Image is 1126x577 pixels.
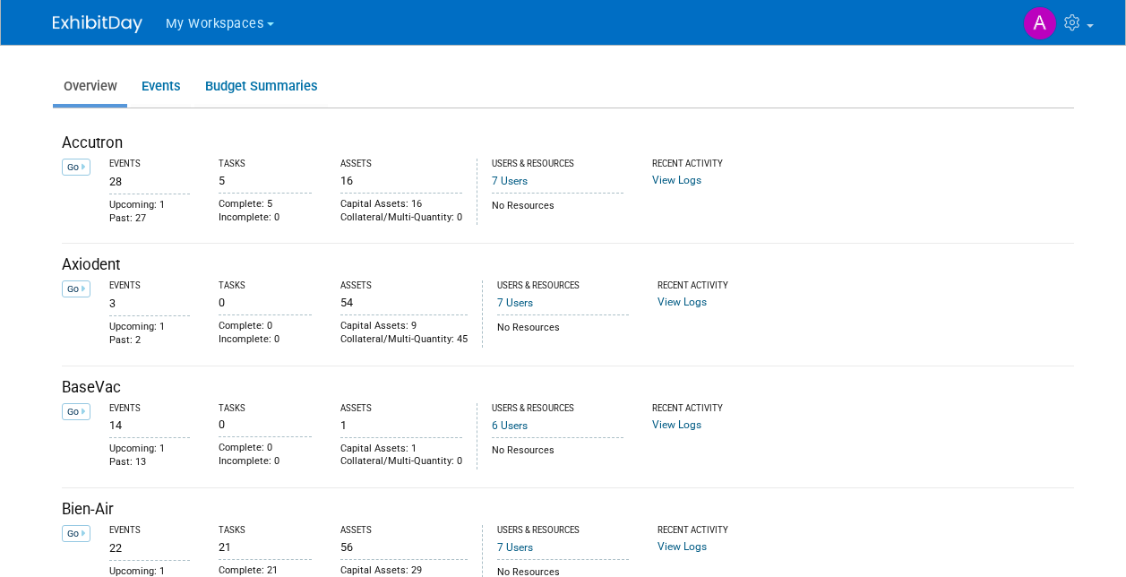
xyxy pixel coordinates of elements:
span: My Workspaces [166,16,264,31]
div: 54 [340,292,468,310]
div: BaseVac [62,377,1074,399]
div: 16 [340,170,462,188]
a: Go [62,403,90,420]
a: View Logs [652,174,701,186]
img: ExhibitDay [53,15,142,33]
div: Recent Activity [658,280,763,292]
div: Past: 27 [109,212,190,226]
div: Upcoming: 1 [109,443,190,456]
div: Complete: 0 [219,442,312,455]
div: Tasks [219,159,312,170]
div: 3 [109,292,190,311]
a: View Logs [652,418,701,431]
div: Events [109,525,190,537]
div: Capital Assets: 16 [340,198,462,211]
a: 7 Users [497,297,533,309]
div: Assets [340,159,462,170]
div: 14 [109,414,190,433]
a: 6 Users [492,419,528,432]
div: Assets [340,403,462,415]
div: 21 [219,537,312,555]
div: Upcoming: 1 [109,199,190,212]
div: Complete: 0 [219,320,312,333]
div: Events [109,403,190,415]
div: Assets [340,280,468,292]
a: Go [62,159,90,176]
div: Collateral/Multi-Quantity: 0 [340,455,462,469]
div: 0 [219,292,312,310]
div: Tasks [219,403,312,415]
div: Recent Activity [658,525,763,537]
a: Go [62,525,90,542]
div: Assets [340,525,468,537]
div: 5 [219,170,312,188]
div: Users & Resources [492,403,624,415]
div: Past: 2 [109,334,190,348]
div: Incomplete: 0 [219,455,312,469]
div: Recent Activity [652,159,758,170]
a: 7 Users [492,175,528,187]
div: Users & Resources [492,159,624,170]
img: Art Stewart [1023,6,1057,40]
div: Collateral/Multi-Quantity: 0 [340,211,462,225]
div: 56 [340,537,468,555]
div: Accutron [62,133,1074,154]
div: Past: 13 [109,456,190,469]
a: Overview [53,69,127,104]
div: Users & Resources [497,280,630,292]
div: 22 [109,537,190,555]
span: No Resources [492,444,554,456]
div: Complete: 5 [219,198,312,211]
a: Go [62,280,90,297]
span: No Resources [492,200,554,211]
div: 28 [109,170,190,189]
div: Incomplete: 0 [219,333,312,347]
a: View Logs [658,540,707,553]
div: Bien-Air [62,499,1074,521]
div: Capital Assets: 1 [340,443,462,456]
div: Tasks [219,280,312,292]
div: Capital Assets: 9 [340,320,468,333]
div: Tasks [219,525,312,537]
a: View Logs [658,296,707,308]
a: Events [131,69,191,104]
a: Budget Summaries [194,69,328,104]
a: 7 Users [497,541,533,554]
div: Events [109,159,190,170]
div: Collateral/Multi-Quantity: 45 [340,333,468,347]
span: No Resources [497,322,560,333]
div: Incomplete: 0 [219,211,312,225]
div: Axiodent [62,254,1074,276]
div: Upcoming: 1 [109,321,190,334]
div: Users & Resources [497,525,630,537]
div: 1 [340,415,462,433]
div: Recent Activity [652,403,758,415]
div: Events [109,280,190,292]
div: 0 [219,414,312,432]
